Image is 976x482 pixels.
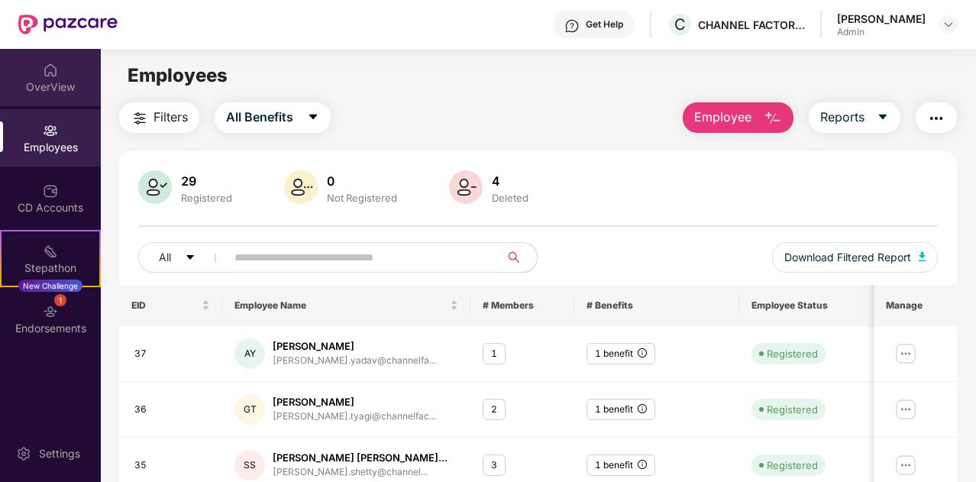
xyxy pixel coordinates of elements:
div: [PERSON_NAME].tyagi@channelfac... [273,409,436,424]
div: 37 [134,347,210,361]
span: Employee [694,108,751,127]
img: svg+xml;base64,PHN2ZyB4bWxucz0iaHR0cDovL3d3dy53My5vcmcvMjAwMC9zdmciIHhtbG5zOnhsaW5rPSJodHRwOi8vd3... [284,170,318,204]
span: search [499,251,529,264]
th: # Members [470,285,574,326]
img: svg+xml;base64,PHN2ZyBpZD0iRW1wbG95ZWVzIiB4bWxucz0iaHR0cDovL3d3dy53My5vcmcvMjAwMC9zdmciIHdpZHRoPS... [43,123,58,138]
div: 1 [54,294,66,306]
div: Settings [34,446,85,461]
button: Download Filtered Report [772,242,939,273]
img: svg+xml;base64,PHN2ZyBpZD0iSG9tZSIgeG1sbnM9Imh0dHA6Ly93d3cudzMub3JnLzIwMDAvc3ZnIiB3aWR0aD0iMjAiIG... [43,63,58,78]
img: manageButton [894,453,919,477]
div: Deleted [489,192,532,204]
span: All [159,249,171,266]
div: AY [234,338,265,369]
img: New Pazcare Logo [18,15,118,34]
div: [PERSON_NAME] [273,339,436,354]
div: Get Help [586,18,623,31]
th: # Benefits [574,285,740,326]
th: Employee Name [222,285,470,326]
img: svg+xml;base64,PHN2ZyB4bWxucz0iaHR0cDovL3d3dy53My5vcmcvMjAwMC9zdmciIHhtbG5zOnhsaW5rPSJodHRwOi8vd3... [138,170,172,204]
img: manageButton [894,341,919,366]
span: Employee Status [751,299,881,312]
span: caret-down [307,111,319,125]
img: manageButton [894,397,919,422]
div: 29 [178,173,235,189]
span: info-circle [638,348,647,357]
button: Allcaret-down [138,242,231,273]
div: 36 [134,403,210,417]
div: [PERSON_NAME].shetty@channel... [273,465,448,480]
span: Employee Name [234,299,447,312]
div: 1 [483,343,506,365]
span: caret-down [185,252,196,264]
div: 0 [324,173,400,189]
img: svg+xml;base64,PHN2ZyB4bWxucz0iaHR0cDovL3d3dy53My5vcmcvMjAwMC9zdmciIHdpZHRoPSIyMSIgaGVpZ2h0PSIyMC... [43,244,58,259]
div: [PERSON_NAME] [PERSON_NAME]... [273,451,448,465]
span: Employees [128,64,228,86]
div: GT [234,394,265,425]
div: 2 [483,399,506,421]
img: svg+xml;base64,PHN2ZyB4bWxucz0iaHR0cDovL3d3dy53My5vcmcvMjAwMC9zdmciIHhtbG5zOnhsaW5rPSJodHRwOi8vd3... [764,109,782,128]
th: EID [119,285,222,326]
span: C [674,15,686,34]
th: Manage [874,285,957,326]
div: 35 [134,458,210,473]
img: svg+xml;base64,PHN2ZyBpZD0iU2V0dGluZy0yMHgyMCIgeG1sbnM9Imh0dHA6Ly93d3cudzMub3JnLzIwMDAvc3ZnIiB3aW... [16,446,31,461]
span: info-circle [638,404,647,413]
button: Filters [119,102,199,133]
button: Employee [683,102,793,133]
img: svg+xml;base64,PHN2ZyBpZD0iRHJvcGRvd24tMzJ4MzIiIHhtbG5zPSJodHRwOi8vd3d3LnczLm9yZy8yMDAwL3N2ZyIgd2... [942,18,955,31]
img: svg+xml;base64,PHN2ZyBpZD0iSGVscC0zMngzMiIgeG1sbnM9Imh0dHA6Ly93d3cudzMub3JnLzIwMDAvc3ZnIiB3aWR0aD... [564,18,580,34]
div: [PERSON_NAME] [837,11,926,26]
div: SS [234,450,265,480]
div: Stepathon [2,260,99,276]
div: Registered [767,346,818,361]
span: Reports [820,108,865,127]
span: Filters [154,108,188,127]
img: svg+xml;base64,PHN2ZyBpZD0iRW5kb3JzZW1lbnRzIiB4bWxucz0iaHR0cDovL3d3dy53My5vcmcvMjAwMC9zdmciIHdpZH... [43,304,58,319]
img: svg+xml;base64,PHN2ZyBpZD0iQ0RfQWNjb3VudHMiIGRhdGEtbmFtZT0iQ0QgQWNjb3VudHMiIHhtbG5zPSJodHRwOi8vd3... [43,183,58,199]
span: Download Filtered Report [784,249,911,266]
th: Employee Status [739,285,905,326]
div: 3 [483,455,506,477]
span: info-circle [638,460,647,469]
div: [PERSON_NAME] [273,395,436,409]
img: svg+xml;base64,PHN2ZyB4bWxucz0iaHR0cDovL3d3dy53My5vcmcvMjAwMC9zdmciIHdpZHRoPSIyNCIgaGVpZ2h0PSIyNC... [927,109,945,128]
button: All Benefitscaret-down [215,102,331,133]
div: Registered [178,192,235,204]
div: [PERSON_NAME].yadav@channelfa... [273,354,436,368]
span: caret-down [877,111,889,125]
img: svg+xml;base64,PHN2ZyB4bWxucz0iaHR0cDovL3d3dy53My5vcmcvMjAwMC9zdmciIHhtbG5zOnhsaW5rPSJodHRwOi8vd3... [449,170,483,204]
img: svg+xml;base64,PHN2ZyB4bWxucz0iaHR0cDovL3d3dy53My5vcmcvMjAwMC9zdmciIHhtbG5zOnhsaW5rPSJodHRwOi8vd3... [919,252,926,261]
div: CHANNEL FACTORY MEDIA MARKETING PRIVATE LIMITED [698,18,805,32]
span: EID [131,299,199,312]
button: search [499,242,538,273]
div: Admin [837,26,926,38]
div: 4 [489,173,532,189]
div: New Challenge [18,280,82,292]
div: Registered [767,458,818,473]
div: 1 benefit [587,343,655,365]
span: All Benefits [226,108,293,127]
div: Registered [767,402,818,417]
div: Not Registered [324,192,400,204]
div: 1 benefit [587,399,655,421]
img: svg+xml;base64,PHN2ZyB4bWxucz0iaHR0cDovL3d3dy53My5vcmcvMjAwMC9zdmciIHdpZHRoPSIyNCIgaGVpZ2h0PSIyNC... [131,109,149,128]
button: Reportscaret-down [809,102,900,133]
div: 1 benefit [587,455,655,477]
